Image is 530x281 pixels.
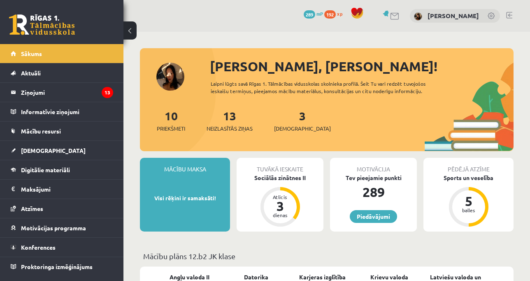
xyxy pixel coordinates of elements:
[207,124,253,133] span: Neizlasītās ziņas
[157,108,185,133] a: 10Priekšmeti
[140,158,230,173] div: Mācību maksa
[330,158,417,173] div: Motivācija
[428,12,479,20] a: [PERSON_NAME]
[11,122,113,140] a: Mācību resursi
[237,173,323,228] a: Sociālās zinātnes II Atlicis 3 dienas
[11,180,113,199] a: Maksājumi
[11,218,113,237] a: Motivācijas programma
[11,160,113,179] a: Digitālie materiāli
[304,10,315,19] span: 289
[456,208,481,213] div: balles
[211,80,435,95] div: Laipni lūgts savā Rīgas 1. Tālmācības vidusskolas skolnieka profilā. Šeit Tu vari redzēt tuvojošo...
[9,14,75,35] a: Rīgas 1. Tālmācības vidusskola
[11,199,113,218] a: Atzīmes
[210,56,514,76] div: [PERSON_NAME], [PERSON_NAME]!
[423,158,514,173] div: Pēdējā atzīme
[102,87,113,98] i: 13
[21,69,41,77] span: Aktuāli
[423,173,514,228] a: Sports un veselība 5 balles
[304,10,323,17] a: 289 mP
[21,166,70,173] span: Digitālie materiāli
[11,102,113,121] a: Informatīvie ziņojumi
[21,83,113,102] legend: Ziņojumi
[414,12,422,21] img: Nikola Maļinovska
[157,124,185,133] span: Priekšmeti
[330,182,417,202] div: 289
[456,194,481,208] div: 5
[268,194,293,199] div: Atlicis
[11,63,113,82] a: Aktuāli
[350,210,397,223] a: Piedāvājumi
[11,44,113,63] a: Sākums
[144,194,226,202] p: Visi rēķini ir samaksāti!
[143,251,510,262] p: Mācību plāns 12.b2 JK klase
[237,158,323,173] div: Tuvākā ieskaite
[21,102,113,121] legend: Informatīvie ziņojumi
[11,141,113,160] a: [DEMOGRAPHIC_DATA]
[316,10,323,17] span: mP
[11,257,113,276] a: Proktoringa izmēģinājums
[21,263,93,270] span: Proktoringa izmēģinājums
[21,224,86,232] span: Motivācijas programma
[21,244,56,251] span: Konferences
[337,10,342,17] span: xp
[274,108,331,133] a: 3[DEMOGRAPHIC_DATA]
[324,10,346,17] a: 192 xp
[423,173,514,182] div: Sports un veselība
[268,213,293,218] div: dienas
[21,127,61,135] span: Mācību resursi
[11,238,113,257] a: Konferences
[324,10,336,19] span: 192
[11,83,113,102] a: Ziņojumi13
[237,173,323,182] div: Sociālās zinātnes II
[274,124,331,133] span: [DEMOGRAPHIC_DATA]
[21,180,113,199] legend: Maksājumi
[207,108,253,133] a: 13Neizlasītās ziņas
[21,50,42,57] span: Sākums
[330,173,417,182] div: Tev pieejamie punkti
[21,147,86,154] span: [DEMOGRAPHIC_DATA]
[268,199,293,213] div: 3
[21,205,43,212] span: Atzīmes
